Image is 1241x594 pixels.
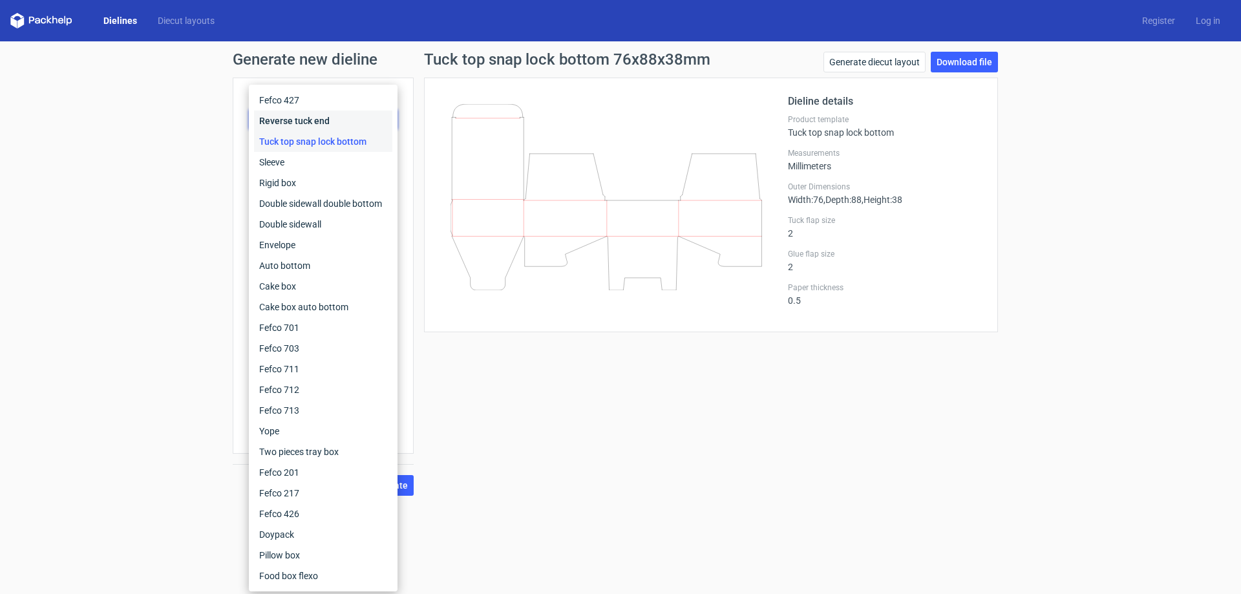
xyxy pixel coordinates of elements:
div: Double sidewall double bottom [254,193,392,214]
div: 2 [788,215,982,239]
div: Fefco 701 [254,317,392,338]
div: Two pieces tray box [254,441,392,462]
div: Tuck top snap lock bottom [788,114,982,138]
label: Measurements [788,148,982,158]
div: Doypack [254,524,392,545]
div: 2 [788,249,982,272]
span: , Height : 38 [862,195,902,205]
div: Fefco 713 [254,400,392,421]
a: Log in [1185,14,1231,27]
div: Pillow box [254,545,392,566]
div: Fefco 426 [254,504,392,524]
label: Product template [788,114,982,125]
h1: Generate new dieline [233,52,1008,67]
div: Auto bottom [254,255,392,276]
div: Cake box [254,276,392,297]
a: Download file [931,52,998,72]
label: Tuck flap size [788,215,982,226]
label: Paper thickness [788,282,982,293]
div: Tuck top snap lock bottom [254,131,392,152]
div: Sleeve [254,152,392,173]
a: Generate diecut layout [823,52,926,72]
h2: Dieline details [788,94,982,109]
div: Reverse tuck end [254,111,392,131]
label: Outer Dimensions [788,182,982,192]
label: Glue flap size [788,249,982,259]
div: Cake box auto bottom [254,297,392,317]
div: Yope [254,421,392,441]
div: Double sidewall [254,214,392,235]
div: Rigid box [254,173,392,193]
a: Register [1132,14,1185,27]
div: 0.5 [788,282,982,306]
div: Fefco 712 [254,379,392,400]
a: Diecut layouts [147,14,225,27]
div: Food box flexo [254,566,392,586]
a: Dielines [93,14,147,27]
div: Fefco 703 [254,338,392,359]
div: Envelope [254,235,392,255]
div: Fefco 711 [254,359,392,379]
span: Width : 76 [788,195,823,205]
div: Fefco 201 [254,462,392,483]
div: Fefco 217 [254,483,392,504]
span: , Depth : 88 [823,195,862,205]
div: Fefco 427 [254,90,392,111]
h1: Tuck top snap lock bottom 76x88x38mm [424,52,710,67]
div: Millimeters [788,148,982,171]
